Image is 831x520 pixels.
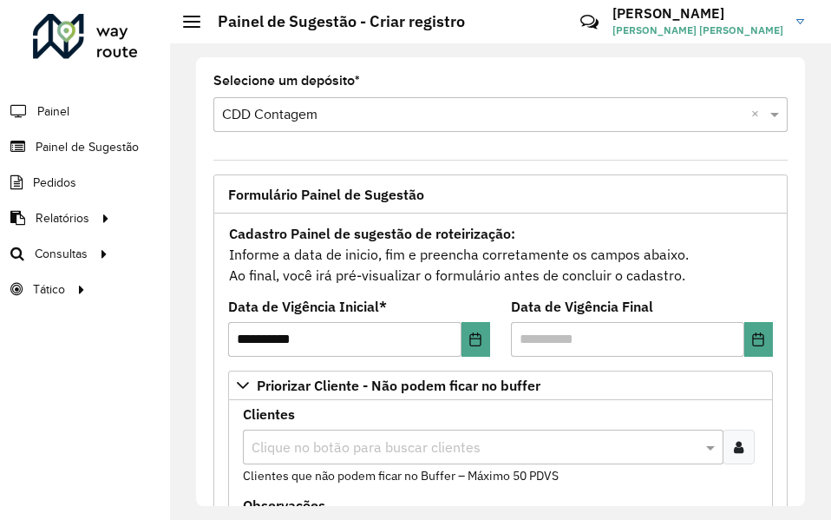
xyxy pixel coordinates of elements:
[751,104,766,125] span: Clear all
[228,222,773,286] div: Informe a data de inicio, fim e preencha corretamente os campos abaixo. Ao final, você irá pré-vi...
[228,371,773,400] a: Priorizar Cliente - Não podem ficar no buffer
[744,322,773,357] button: Choose Date
[229,225,515,242] strong: Cadastro Painel de sugestão de roteirização:
[33,174,76,192] span: Pedidos
[228,296,387,317] label: Data de Vigência Inicial
[200,12,465,31] h2: Painel de Sugestão - Criar registro
[36,138,139,156] span: Painel de Sugestão
[571,3,608,41] a: Contato Rápido
[257,378,540,392] span: Priorizar Cliente - Não podem ficar no buffer
[228,188,424,201] span: Formulário Painel de Sugestão
[213,70,360,91] label: Selecione um depósito
[33,280,65,299] span: Tático
[612,5,783,22] h3: [PERSON_NAME]
[243,495,325,516] label: Observações
[35,245,88,263] span: Consultas
[36,209,89,227] span: Relatórios
[243,404,295,425] label: Clientes
[612,23,783,38] span: [PERSON_NAME] [PERSON_NAME]
[511,296,653,317] label: Data de Vigência Final
[461,322,490,357] button: Choose Date
[243,468,559,484] small: Clientes que não podem ficar no Buffer – Máximo 50 PDVS
[37,102,69,121] span: Painel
